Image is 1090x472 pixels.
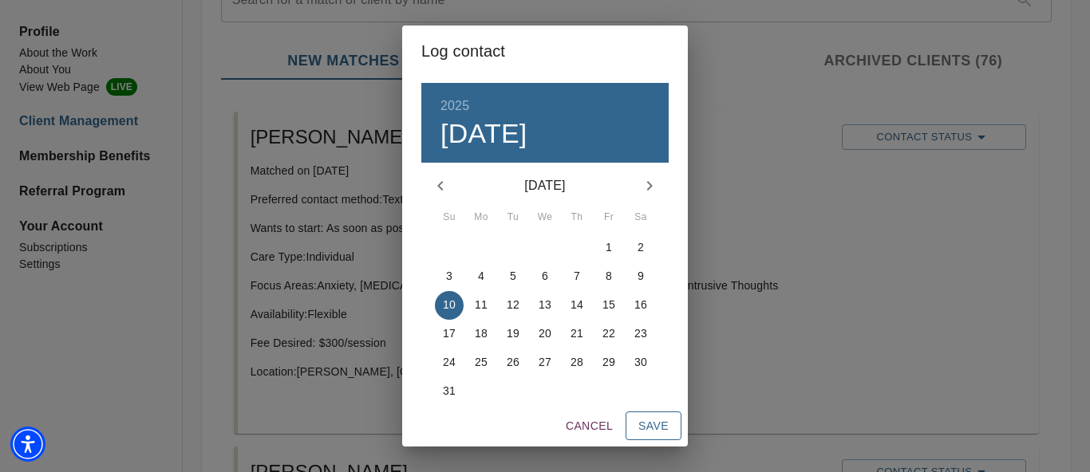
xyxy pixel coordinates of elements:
button: 29 [594,348,623,377]
p: 13 [539,297,551,313]
p: 20 [539,325,551,341]
button: 31 [435,377,464,406]
button: 11 [467,291,496,320]
p: 31 [443,383,456,399]
p: 26 [507,354,519,370]
button: Cancel [559,411,619,441]
button: 18 [467,320,496,348]
p: 9 [638,268,644,284]
p: 11 [475,297,488,313]
button: [DATE] [440,117,527,151]
button: 22 [594,320,623,348]
p: 15 [602,297,615,313]
p: 3 [446,268,452,284]
button: 8 [594,262,623,291]
button: 24 [435,348,464,377]
span: Tu [499,210,527,226]
p: 25 [475,354,488,370]
p: 28 [571,354,583,370]
button: 12 [499,291,527,320]
p: 19 [507,325,519,341]
button: 1 [594,234,623,262]
button: 3 [435,262,464,291]
p: 21 [571,325,583,341]
p: 4 [478,268,484,284]
p: 18 [475,325,488,341]
button: 6 [531,262,559,291]
p: 17 [443,325,456,341]
button: 25 [467,348,496,377]
button: 13 [531,291,559,320]
span: We [531,210,559,226]
p: [DATE] [460,176,630,195]
button: 20 [531,320,559,348]
button: 17 [435,320,464,348]
span: Cancel [566,416,613,436]
div: Accessibility Menu [10,427,45,462]
p: 2 [638,239,644,255]
p: 24 [443,354,456,370]
button: 9 [626,262,655,291]
button: 5 [499,262,527,291]
p: 1 [606,239,612,255]
button: 30 [626,348,655,377]
p: 10 [443,297,456,313]
p: 23 [634,325,647,341]
p: 29 [602,354,615,370]
p: 6 [542,268,548,284]
button: 15 [594,291,623,320]
button: 2 [626,234,655,262]
button: 21 [563,320,591,348]
span: Sa [626,210,655,226]
h2: Log contact [421,38,669,64]
button: 14 [563,291,591,320]
button: 28 [563,348,591,377]
p: 8 [606,268,612,284]
button: Save [626,411,681,441]
button: 2025 [440,95,469,117]
button: 10 [435,291,464,320]
button: 27 [531,348,559,377]
button: 19 [499,320,527,348]
button: 26 [499,348,527,377]
p: 30 [634,354,647,370]
p: 5 [510,268,516,284]
p: 7 [574,268,580,284]
p: 14 [571,297,583,313]
button: 4 [467,262,496,291]
p: 22 [602,325,615,341]
button: 7 [563,262,591,291]
p: 27 [539,354,551,370]
span: Fr [594,210,623,226]
p: 12 [507,297,519,313]
span: Mo [467,210,496,226]
button: 23 [626,320,655,348]
button: 16 [626,291,655,320]
p: 16 [634,297,647,313]
span: Save [638,416,669,436]
span: Th [563,210,591,226]
span: Su [435,210,464,226]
